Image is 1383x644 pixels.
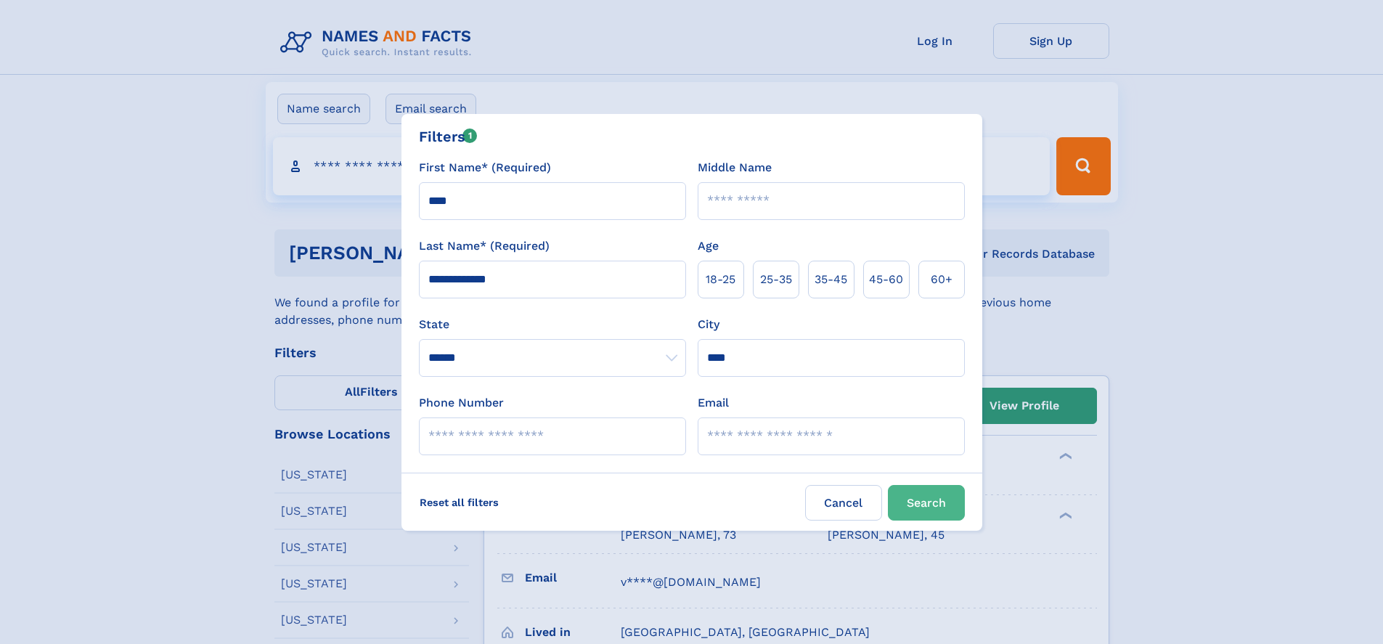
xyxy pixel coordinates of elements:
[419,126,478,147] div: Filters
[869,271,903,288] span: 45‑60
[760,271,792,288] span: 25‑35
[419,237,550,255] label: Last Name* (Required)
[419,316,686,333] label: State
[410,485,508,520] label: Reset all filters
[698,237,719,255] label: Age
[706,271,735,288] span: 18‑25
[931,271,952,288] span: 60+
[698,316,719,333] label: City
[815,271,847,288] span: 35‑45
[805,485,882,521] label: Cancel
[698,394,729,412] label: Email
[698,159,772,176] label: Middle Name
[419,159,551,176] label: First Name* (Required)
[419,394,504,412] label: Phone Number
[888,485,965,521] button: Search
